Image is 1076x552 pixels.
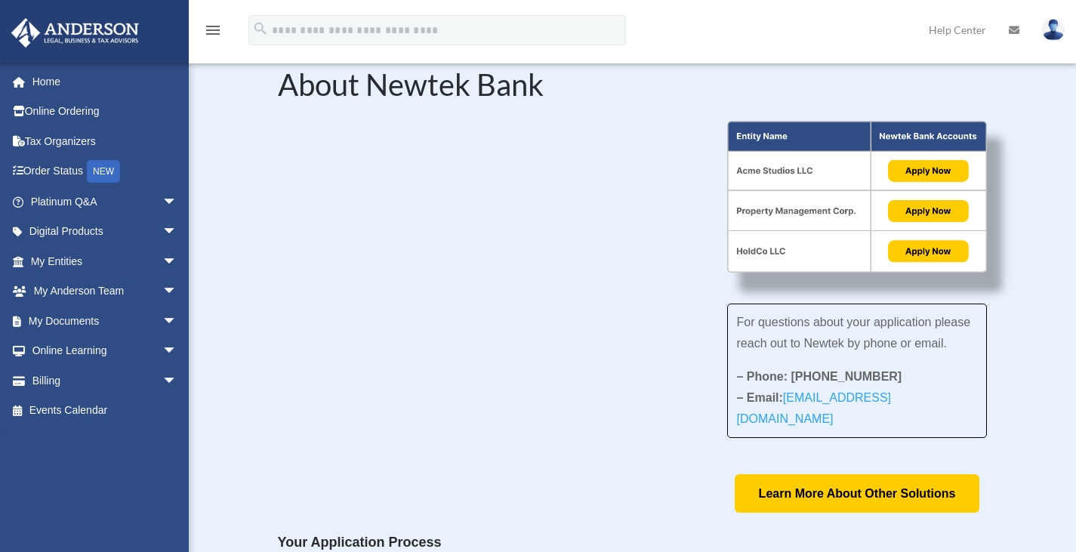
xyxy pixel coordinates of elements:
[737,370,902,383] strong: – Phone: [PHONE_NUMBER]
[1042,19,1065,41] img: User Pic
[735,474,980,513] a: Learn More About Other Solutions
[278,121,688,352] iframe: NewtekOne and Newtek Bank's Partnership with Anderson Advisors
[11,336,200,366] a: Online Learningarrow_drop_down
[87,160,120,183] div: NEW
[11,246,200,276] a: My Entitiesarrow_drop_down
[11,365,200,396] a: Billingarrow_drop_down
[737,316,971,350] span: For questions about your application please reach out to Newtek by phone or email.
[737,391,892,425] strong: – Email:
[11,217,200,247] a: Digital Productsarrow_drop_down
[11,276,200,307] a: My Anderson Teamarrow_drop_down
[727,121,988,273] img: About Partnership Graphic (3)
[162,336,193,367] span: arrow_drop_down
[11,126,200,156] a: Tax Organizers
[11,66,200,97] a: Home
[204,26,222,39] a: menu
[162,187,193,217] span: arrow_drop_down
[204,21,222,39] i: menu
[11,396,200,426] a: Events Calendar
[737,391,892,433] a: [EMAIL_ADDRESS][DOMAIN_NAME]
[278,535,442,550] strong: Your Application Process
[11,97,200,127] a: Online Ordering
[162,276,193,307] span: arrow_drop_down
[11,306,200,336] a: My Documentsarrow_drop_down
[11,156,200,187] a: Order StatusNEW
[278,69,988,107] h2: About Newtek Bank
[162,306,193,337] span: arrow_drop_down
[11,187,200,217] a: Platinum Q&Aarrow_drop_down
[162,365,193,396] span: arrow_drop_down
[162,246,193,277] span: arrow_drop_down
[252,20,269,37] i: search
[7,18,143,48] img: Anderson Advisors Platinum Portal
[162,217,193,248] span: arrow_drop_down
